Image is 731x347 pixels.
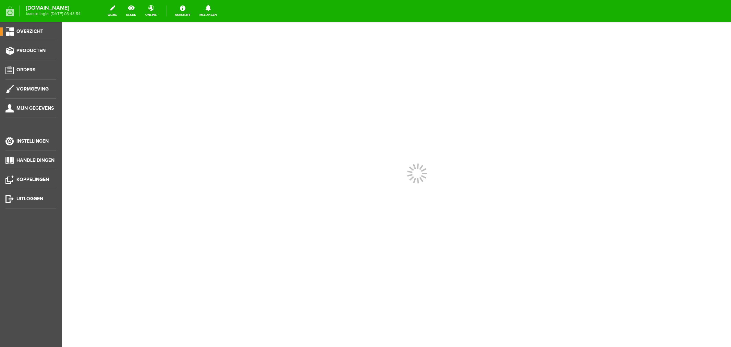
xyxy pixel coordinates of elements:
a: bekijk [122,3,140,19]
span: Producten [16,48,46,53]
span: Koppelingen [16,177,49,182]
span: Uitloggen [16,196,43,202]
span: Mijn gegevens [16,105,54,111]
span: Overzicht [16,28,43,34]
a: online [141,3,161,19]
a: Assistent [171,3,194,19]
span: Instellingen [16,138,49,144]
span: Orders [16,67,35,73]
a: Meldingen [195,3,221,19]
span: Vormgeving [16,86,49,92]
strong: [DOMAIN_NAME] [26,6,81,10]
a: wijzig [103,3,121,19]
span: laatste login: [DATE] 08:43:54 [26,12,81,16]
span: Handleidingen [16,157,54,163]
